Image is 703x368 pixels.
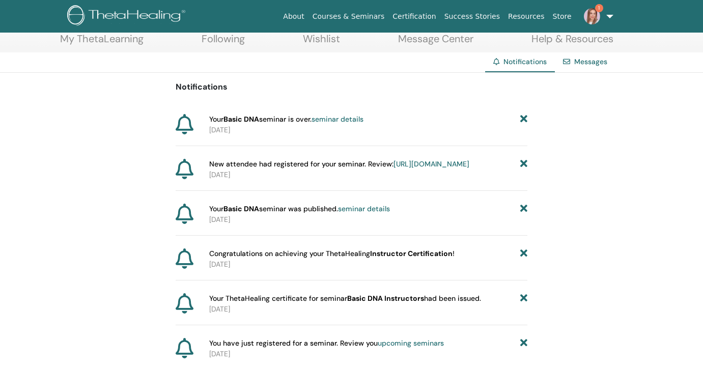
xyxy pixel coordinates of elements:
[584,8,600,24] img: default.jpg
[378,338,444,348] a: upcoming seminars
[504,7,549,26] a: Resources
[393,159,469,168] a: [URL][DOMAIN_NAME]
[549,7,576,26] a: Store
[209,304,527,315] p: [DATE]
[209,125,527,135] p: [DATE]
[209,114,363,125] span: Your seminar is over.
[398,33,473,52] a: Message Center
[209,349,527,359] p: [DATE]
[209,248,455,259] span: Congratulations on achieving your ThetaHealing !
[308,7,389,26] a: Courses & Seminars
[531,33,613,52] a: Help & Resources
[67,5,189,28] img: logo.png
[209,293,481,304] span: Your ThetaHealing certificate for seminar had been issued.
[209,159,469,169] span: New attendee had registered for your seminar. Review:
[209,214,527,225] p: [DATE]
[388,7,440,26] a: Certification
[60,33,144,52] a: My ThetaLearning
[503,57,547,66] span: Notifications
[347,294,424,303] b: Basic DNA Instructors
[574,57,607,66] a: Messages
[303,33,340,52] a: Wishlist
[370,249,453,258] b: Instructor Certification
[176,81,527,93] p: Notifications
[223,115,259,124] strong: Basic DNA
[312,115,363,124] a: seminar details
[209,204,390,214] span: Your seminar was published.
[223,204,259,213] strong: Basic DNA
[209,169,527,180] p: [DATE]
[202,33,245,52] a: Following
[209,338,444,349] span: You have just registered for a seminar. Review you
[440,7,504,26] a: Success Stories
[209,259,527,270] p: [DATE]
[279,7,308,26] a: About
[595,4,603,12] span: 1
[338,204,390,213] a: seminar details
